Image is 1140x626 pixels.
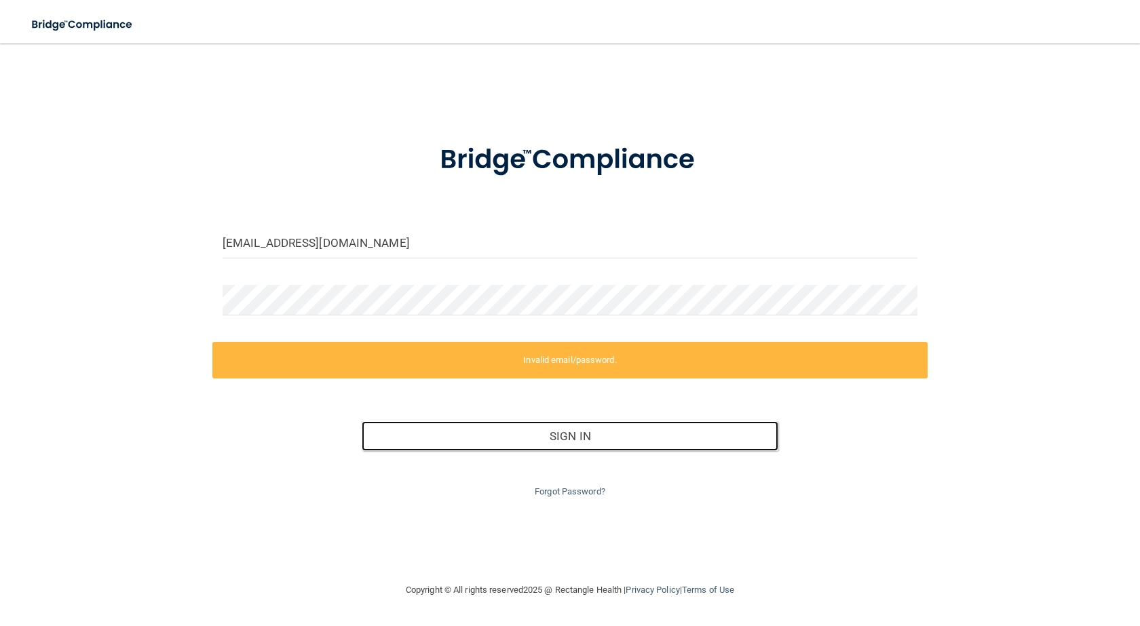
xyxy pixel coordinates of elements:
[535,486,605,496] a: Forgot Password?
[20,11,145,39] img: bridge_compliance_login_screen.278c3ca4.svg
[212,342,928,378] label: Invalid email/password.
[322,568,818,612] div: Copyright © All rights reserved 2025 @ Rectangle Health | |
[362,421,778,451] button: Sign In
[905,530,1124,584] iframe: Drift Widget Chat Controller
[223,228,917,258] input: Email
[626,585,679,595] a: Privacy Policy
[412,125,728,195] img: bridge_compliance_login_screen.278c3ca4.svg
[682,585,734,595] a: Terms of Use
